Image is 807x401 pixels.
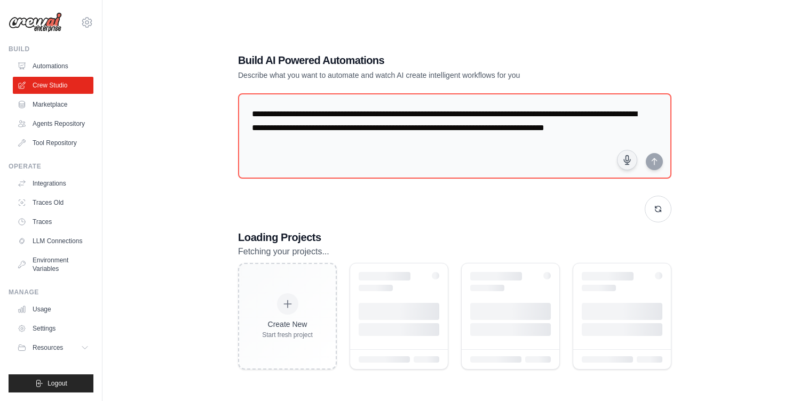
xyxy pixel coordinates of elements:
button: Resources [13,339,93,356]
div: Start fresh project [262,331,313,339]
button: Logout [9,374,93,392]
a: Marketplace [13,96,93,113]
h3: Loading Projects [238,230,671,245]
a: Traces [13,213,93,230]
p: Fetching your projects... [238,245,671,259]
span: Logout [48,379,67,388]
h1: Build AI Powered Automations [238,53,597,68]
span: Resources [33,343,63,352]
a: Traces Old [13,194,93,211]
a: Settings [13,320,93,337]
a: Integrations [13,175,93,192]
a: Environment Variables [13,252,93,277]
div: Manage [9,288,93,296]
a: LLM Connections [13,232,93,250]
div: Operate [9,162,93,171]
a: Crew Studio [13,77,93,94]
button: Click to speak your automation idea [617,150,637,170]
p: Describe what you want to automate and watch AI create intelligent workflows for you [238,70,597,81]
div: Build [9,45,93,53]
a: Usage [13,301,93,318]
a: Tool Repository [13,134,93,151]
a: Agents Repository [13,115,93,132]
img: Logo [9,12,62,33]
a: Automations [13,58,93,75]
div: Create New [262,319,313,330]
button: Get new suggestions [645,196,671,222]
